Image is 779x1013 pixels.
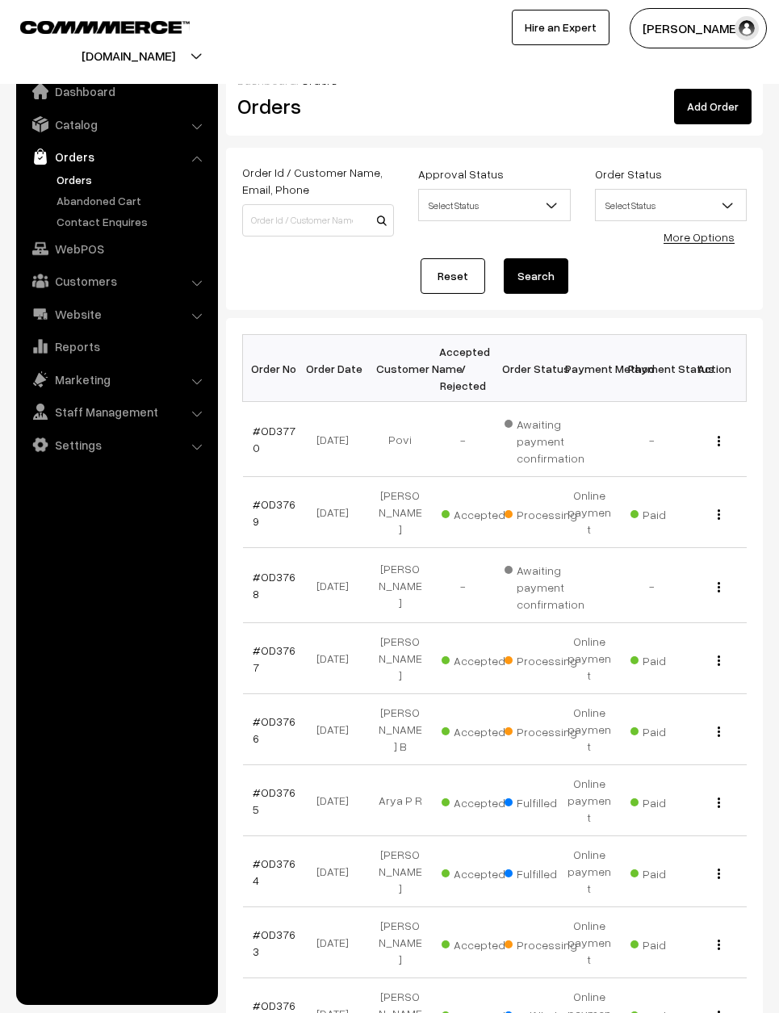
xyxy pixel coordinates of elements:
th: Order No [243,335,306,402]
td: Online payment [558,836,621,907]
a: #OD3770 [253,424,295,454]
th: Accepted / Rejected [432,335,495,402]
a: Abandoned Cart [52,192,212,209]
span: Accepted [442,861,522,882]
img: Menu [718,509,720,520]
th: Order Date [306,335,369,402]
span: Awaiting payment confirmation [505,412,585,467]
span: Paid [630,932,711,953]
a: Reports [20,332,212,361]
td: [PERSON_NAME] [369,836,432,907]
span: Paid [630,861,711,882]
td: Online payment [558,477,621,548]
span: Processing [505,648,585,669]
a: Add Order [674,89,752,124]
span: Processing [505,719,585,740]
img: Menu [718,582,720,592]
td: [PERSON_NAME] B [369,694,432,765]
img: COMMMERCE [20,21,190,33]
a: COMMMERCE [20,16,161,36]
span: Select Status [596,191,746,220]
a: #OD3763 [253,927,295,958]
a: Hire an Expert [512,10,609,45]
a: #OD3767 [253,643,295,674]
th: Payment Method [558,335,621,402]
th: Customer Name [369,335,432,402]
td: [PERSON_NAME] [369,907,432,978]
a: Contact Enquires [52,213,212,230]
button: [PERSON_NAME] [630,8,767,48]
a: #OD3769 [253,497,295,528]
h2: Orders [237,94,392,119]
a: #OD3765 [253,785,295,816]
th: Order Status [495,335,558,402]
span: Processing [505,502,585,523]
td: Online payment [558,907,621,978]
a: Dashboard [20,77,212,106]
td: [DATE] [306,402,369,477]
td: Povi [369,402,432,477]
td: [DATE] [306,765,369,836]
label: Approval Status [418,165,504,182]
a: Website [20,299,212,329]
th: Payment Status [621,335,684,402]
img: Menu [718,869,720,879]
a: Orders [20,142,212,171]
a: Catalog [20,110,212,139]
span: Accepted [442,648,522,669]
td: Online payment [558,765,621,836]
input: Order Id / Customer Name / Customer Email / Customer Phone [242,204,394,237]
img: Menu [718,797,720,808]
a: Orders [52,171,212,188]
th: Action [684,335,747,402]
td: Online payment [558,623,621,694]
td: [PERSON_NAME] [369,623,432,694]
a: WebPOS [20,234,212,263]
span: Accepted [442,502,522,523]
td: - [621,548,684,623]
td: [PERSON_NAME] [369,548,432,623]
img: Menu [718,726,720,737]
span: Paid [630,502,711,523]
td: [DATE] [306,477,369,548]
span: Accepted [442,719,522,740]
a: Staff Management [20,397,212,426]
a: Settings [20,430,212,459]
span: Paid [630,648,711,669]
span: Select Status [419,191,569,220]
span: Select Status [595,189,747,221]
a: #OD3764 [253,856,295,887]
td: Arya P R [369,765,432,836]
td: [DATE] [306,694,369,765]
td: [DATE] [306,548,369,623]
td: - [432,548,495,623]
td: [PERSON_NAME] [369,477,432,548]
img: Menu [718,940,720,950]
span: Fulfilled [505,861,585,882]
span: Awaiting payment confirmation [505,558,585,613]
td: - [432,402,495,477]
span: Fulfilled [505,790,585,811]
img: Menu [718,436,720,446]
td: Online payment [558,694,621,765]
span: Select Status [418,189,570,221]
a: #OD3768 [253,570,295,601]
span: Paid [630,719,711,740]
button: [DOMAIN_NAME] [25,36,232,76]
span: Accepted [442,790,522,811]
span: Accepted [442,932,522,953]
a: More Options [664,230,735,244]
td: - [621,402,684,477]
a: Marketing [20,365,212,394]
a: Reset [421,258,485,294]
label: Order Status [595,165,662,182]
td: [DATE] [306,836,369,907]
span: Processing [505,932,585,953]
img: user [735,16,759,40]
span: Paid [630,790,711,811]
img: Menu [718,655,720,666]
td: [DATE] [306,907,369,978]
label: Order Id / Customer Name, Email, Phone [242,164,394,198]
td: [DATE] [306,623,369,694]
a: #OD3766 [253,714,295,745]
